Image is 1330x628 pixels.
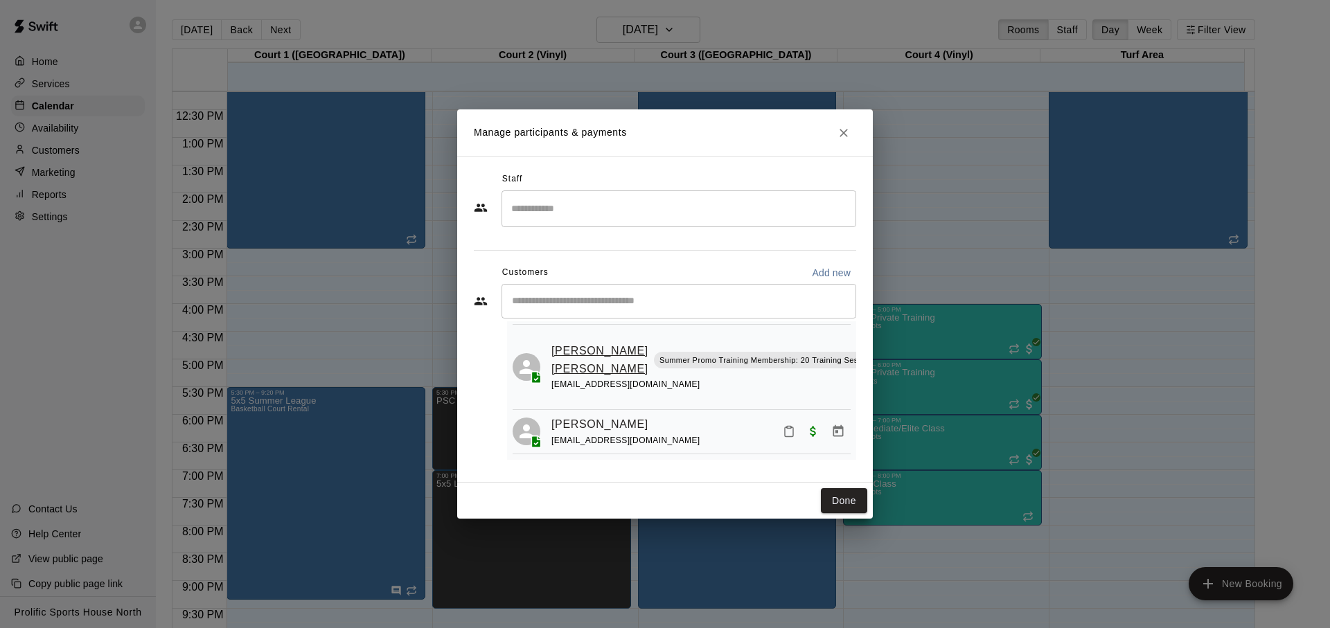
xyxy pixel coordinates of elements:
div: Start typing to search customers... [502,284,856,319]
span: [EMAIL_ADDRESS][DOMAIN_NAME] [551,379,700,389]
span: Customers [502,262,549,284]
div: Search staff [502,190,856,227]
button: Mark attendance [777,420,801,443]
a: [PERSON_NAME] [PERSON_NAME] [551,342,648,377]
button: Close [831,120,856,145]
button: Manage bookings & payment [826,419,851,444]
p: Manage participants & payments [474,125,627,140]
button: Add new [806,262,856,284]
svg: Customers [474,294,488,308]
span: [EMAIL_ADDRESS][DOMAIN_NAME] [551,436,700,445]
svg: Staff [474,201,488,215]
div: Hudson Sagan [513,353,540,381]
button: Done [821,488,867,514]
span: Staff [502,168,522,190]
p: Summer Promo Training Membership: 20 Training Sessions Per Month [659,355,918,366]
span: Paid with Coupon [801,425,826,437]
p: Add new [812,266,851,280]
a: [PERSON_NAME] [551,415,648,433]
div: Keaston Coleman [513,418,540,445]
